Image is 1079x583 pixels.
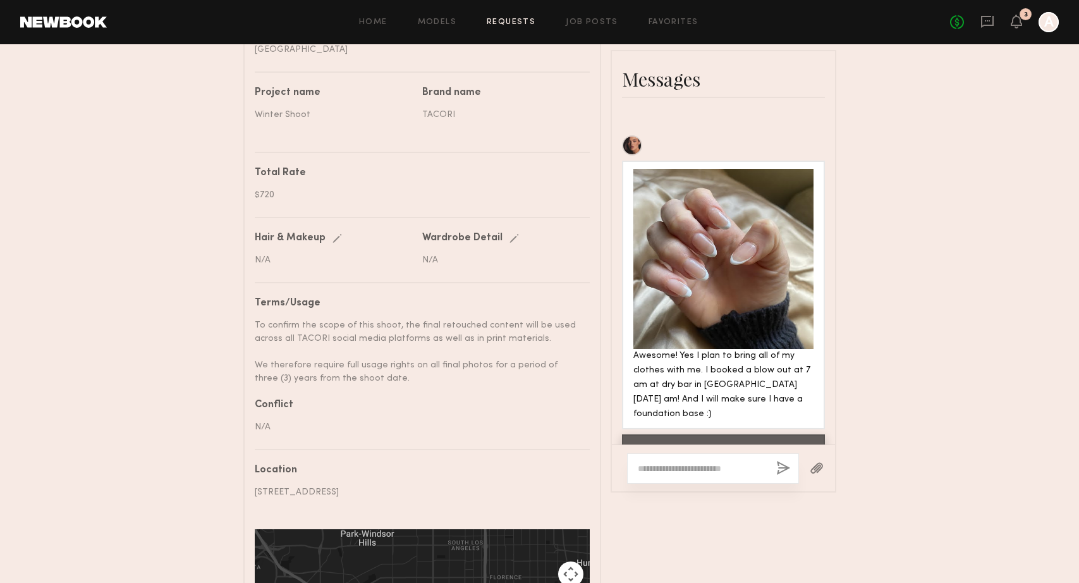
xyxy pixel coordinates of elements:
[255,486,580,499] div: [STREET_ADDRESS]
[1024,11,1028,18] div: 3
[255,319,580,385] div: To confirm the scope of this shoot, the final retouched content will be used across all TACORI so...
[418,18,456,27] a: Models
[255,88,413,98] div: Project name
[255,465,580,476] div: Location
[422,233,503,243] div: Wardrobe Detail
[255,254,413,267] div: N/A
[633,349,814,422] div: Awesome! Yes I plan to bring all of my clothes with me. I booked a blow out at 7 am at dry bar in...
[566,18,618,27] a: Job Posts
[359,18,387,27] a: Home
[422,108,580,121] div: TACORI
[255,400,580,410] div: Conflict
[633,443,814,501] div: You are amazing! [GEOGRAPHIC_DATA]. Nails look great! Please dont forget to bring the pants and h...
[422,254,580,267] div: N/A
[255,168,580,178] div: Total Rate
[255,233,326,243] div: Hair & Makeup
[255,188,580,202] div: $720
[422,88,580,98] div: Brand name
[255,298,580,309] div: Terms/Usage
[487,18,535,27] a: Requests
[622,66,825,92] div: Messages
[255,108,413,121] div: Winter Shoot
[649,18,698,27] a: Favorites
[255,420,580,434] div: N/A
[1039,12,1059,32] a: A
